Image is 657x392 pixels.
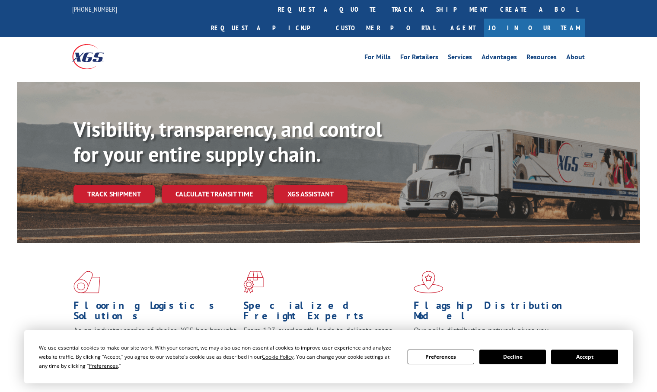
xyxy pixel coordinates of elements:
[73,271,100,293] img: xgs-icon-total-supply-chain-intelligence-red
[526,54,557,63] a: Resources
[39,343,397,370] div: We use essential cookies to make our site work. With your consent, we may also use non-essential ...
[243,300,407,325] h1: Specialized Freight Experts
[414,300,577,325] h1: Flagship Distribution Model
[73,185,155,203] a: Track shipment
[448,54,472,63] a: Services
[73,300,237,325] h1: Flooring Logistics Solutions
[89,362,118,370] span: Preferences
[274,185,348,203] a: XGS ASSISTANT
[442,19,484,37] a: Agent
[400,54,438,63] a: For Retailers
[243,325,407,364] p: From 123 overlength loads to delicate cargo, our experienced staff knows the best way to move you...
[408,350,474,364] button: Preferences
[414,325,573,346] span: Our agile distribution network gives you nationwide inventory management on demand.
[479,350,546,364] button: Decline
[484,19,585,37] a: Join Our Team
[329,19,442,37] a: Customer Portal
[262,353,293,360] span: Cookie Policy
[364,54,391,63] a: For Mills
[566,54,585,63] a: About
[162,185,267,203] a: Calculate transit time
[72,5,117,13] a: [PHONE_NUMBER]
[73,116,382,167] b: Visibility, transparency, and control for your entire supply chain.
[204,19,329,37] a: Request a pickup
[73,325,236,356] span: As an industry carrier of choice, XGS has brought innovation and dedication to flooring logistics...
[551,350,618,364] button: Accept
[243,271,264,293] img: xgs-icon-focused-on-flooring-red
[482,54,517,63] a: Advantages
[414,271,443,293] img: xgs-icon-flagship-distribution-model-red
[24,330,633,383] div: Cookie Consent Prompt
